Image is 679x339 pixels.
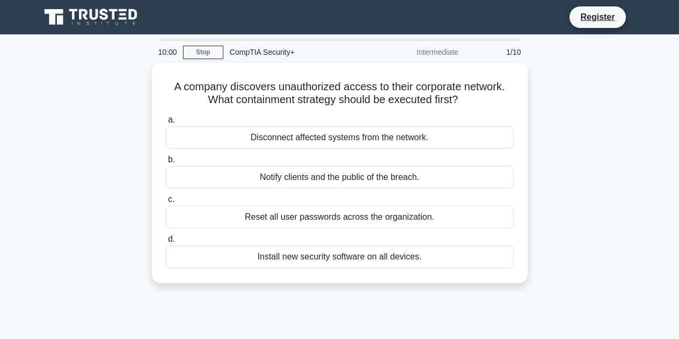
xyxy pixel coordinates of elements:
[168,115,175,124] span: a.
[166,206,514,228] div: Reset all user passwords across the organization.
[183,46,223,59] a: Stop
[371,41,465,63] div: Intermediate
[465,41,528,63] div: 1/10
[168,155,175,164] span: b.
[165,80,515,107] h5: A company discovers unauthorized access to their corporate network. What containment strategy sho...
[152,41,183,63] div: 10:00
[166,246,514,268] div: Install new security software on all devices.
[168,194,174,204] span: c.
[168,234,175,243] span: d.
[166,126,514,149] div: Disconnect affected systems from the network.
[166,166,514,189] div: Notify clients and the public of the breach.
[223,41,371,63] div: CompTIA Security+
[574,10,621,24] a: Register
